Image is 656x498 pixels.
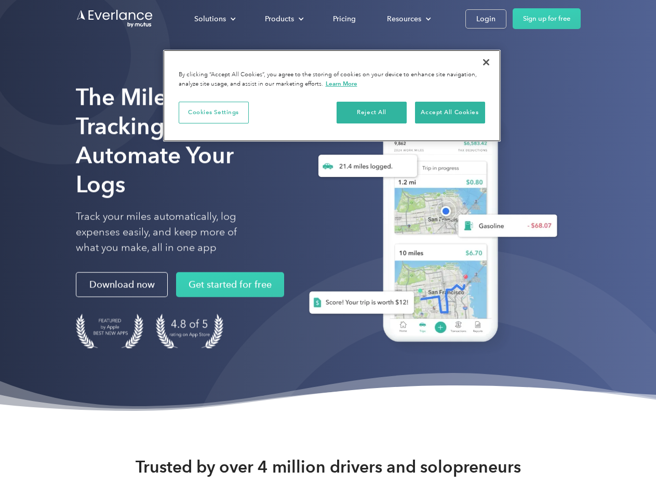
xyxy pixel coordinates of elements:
a: Sign up for free [513,8,581,29]
div: Solutions [184,10,244,28]
div: Cookie banner [163,50,501,142]
a: Go to homepage [76,9,154,29]
a: Pricing [323,10,366,28]
img: Badge for Featured by Apple Best New Apps [76,314,143,349]
div: Resources [387,12,421,25]
div: Pricing [333,12,356,25]
div: Products [265,12,294,25]
a: Get started for free [176,272,284,297]
div: Resources [377,10,439,28]
div: Products [255,10,312,28]
a: More information about your privacy, opens in a new tab [326,80,357,87]
div: Login [476,12,496,25]
div: Privacy [163,50,501,142]
button: Accept All Cookies [415,102,485,123]
button: Cookies Settings [179,102,249,123]
p: Track your miles automatically, log expenses easily, and keep more of what you make, all in one app [76,209,261,256]
a: Download now [76,272,168,297]
div: By clicking “Accept All Cookies”, you agree to the storing of cookies on your device to enhance s... [179,71,485,89]
img: 4.9 out of 5 stars on the app store [156,314,223,349]
strong: Trusted by over 4 million drivers and solopreneurs [136,457,521,477]
div: Solutions [194,12,226,25]
button: Reject All [337,102,407,123]
button: Close [475,51,498,74]
a: Login [465,9,506,29]
img: Everlance, mileage tracker app, expense tracking app [292,99,566,357]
